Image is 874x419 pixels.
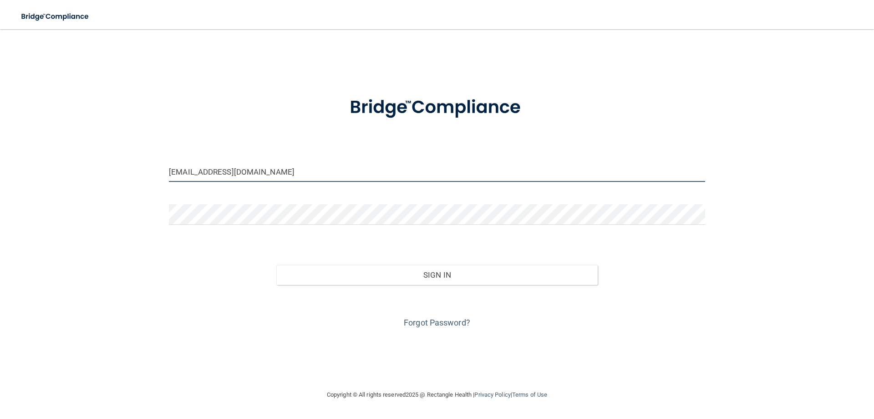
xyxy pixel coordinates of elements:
[512,391,547,398] a: Terms of Use
[169,161,705,182] input: Email
[404,318,470,327] a: Forgot Password?
[271,380,603,409] div: Copyright © All rights reserved 2025 @ Rectangle Health | |
[331,84,543,131] img: bridge_compliance_login_screen.278c3ca4.svg
[474,391,510,398] a: Privacy Policy
[276,265,598,285] button: Sign In
[14,7,97,26] img: bridge_compliance_login_screen.278c3ca4.svg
